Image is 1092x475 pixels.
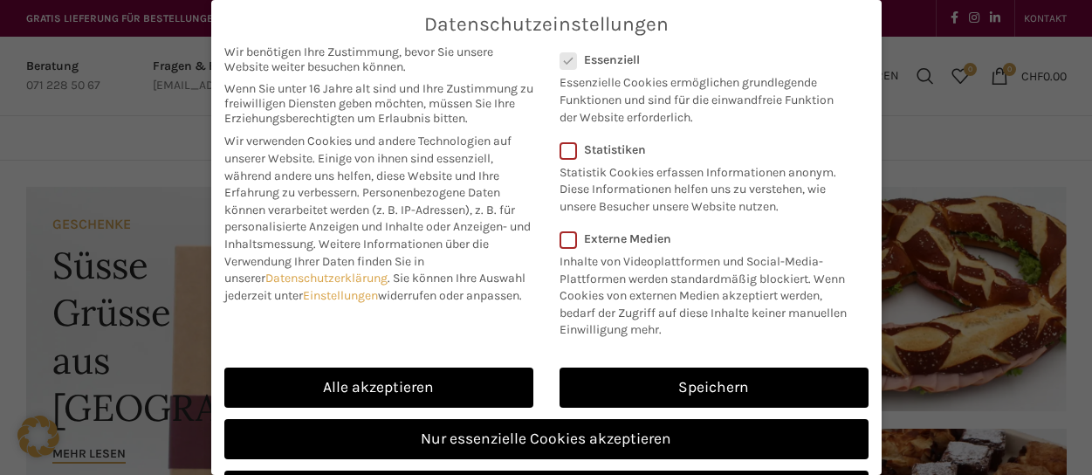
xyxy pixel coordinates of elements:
[303,288,378,303] a: Einstellungen
[560,368,869,408] a: Speichern
[224,368,533,408] a: Alle akzeptieren
[224,237,489,286] span: Weitere Informationen über die Verwendung Ihrer Daten finden Sie in unserer .
[224,134,512,200] span: Wir verwenden Cookies und andere Technologien auf unserer Website. Einige von ihnen sind essenzie...
[560,157,846,216] p: Statistik Cookies erfassen Informationen anonym. Diese Informationen helfen uns zu verstehen, wie...
[224,419,869,459] a: Nur essenzielle Cookies akzeptieren
[560,246,857,339] p: Inhalte von Videoplattformen und Social-Media-Plattformen werden standardmäßig blockiert. Wenn Co...
[265,271,388,286] a: Datenschutzerklärung
[224,271,525,303] span: Sie können Ihre Auswahl jederzeit unter widerrufen oder anpassen.
[560,52,846,67] label: Essenziell
[560,231,857,246] label: Externe Medien
[560,67,846,126] p: Essenzielle Cookies ermöglichen grundlegende Funktionen und sind für die einwandfreie Funktion de...
[224,81,533,126] span: Wenn Sie unter 16 Jahre alt sind und Ihre Zustimmung zu freiwilligen Diensten geben möchten, müss...
[224,45,533,74] span: Wir benötigen Ihre Zustimmung, bevor Sie unsere Website weiter besuchen können.
[424,13,669,36] span: Datenschutzeinstellungen
[560,142,846,157] label: Statistiken
[224,185,531,251] span: Personenbezogene Daten können verarbeitet werden (z. B. IP-Adressen), z. B. für personalisierte A...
